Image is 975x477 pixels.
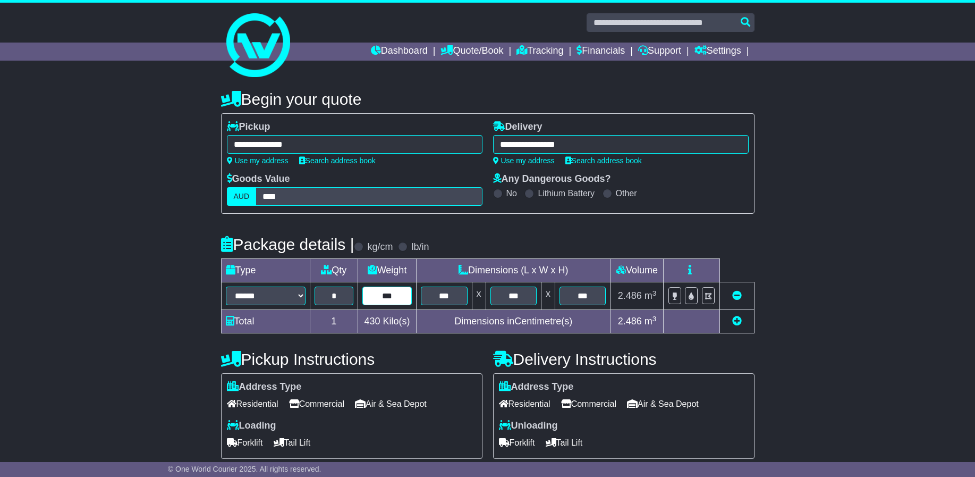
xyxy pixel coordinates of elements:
[358,259,417,282] td: Weight
[516,43,563,61] a: Tracking
[227,420,276,432] label: Loading
[652,289,657,297] sup: 3
[645,290,657,301] span: m
[611,259,664,282] td: Volume
[493,156,555,165] a: Use my address
[355,396,427,412] span: Air & Sea Depot
[367,241,393,253] label: kg/cm
[227,156,289,165] a: Use my address
[221,259,310,282] td: Type
[493,121,542,133] label: Delivery
[638,43,681,61] a: Support
[616,188,637,198] label: Other
[310,310,358,333] td: 1
[417,259,611,282] td: Dimensions (L x W x H)
[694,43,741,61] a: Settings
[499,434,535,451] span: Forklift
[221,236,354,253] h4: Package details |
[493,173,611,185] label: Any Dangerous Goods?
[618,316,642,327] span: 2.486
[227,381,302,393] label: Address Type
[493,350,754,368] h4: Delivery Instructions
[732,316,742,327] a: Add new item
[299,156,376,165] a: Search address book
[168,465,321,473] span: © One World Courier 2025. All rights reserved.
[417,310,611,333] td: Dimensions in Centimetre(s)
[221,310,310,333] td: Total
[506,188,517,198] label: No
[472,282,486,310] td: x
[618,290,642,301] span: 2.486
[576,43,625,61] a: Financials
[227,187,257,206] label: AUD
[627,396,699,412] span: Air & Sea Depot
[364,316,380,327] span: 430
[652,315,657,323] sup: 3
[221,90,754,108] h4: Begin your quote
[358,310,417,333] td: Kilo(s)
[546,434,583,451] span: Tail Lift
[541,282,555,310] td: x
[499,381,574,393] label: Address Type
[289,396,344,412] span: Commercial
[732,290,742,301] a: Remove this item
[274,434,311,451] span: Tail Lift
[499,396,550,412] span: Residential
[411,241,429,253] label: lb/in
[371,43,428,61] a: Dashboard
[538,188,595,198] label: Lithium Battery
[221,350,482,368] h4: Pickup Instructions
[227,121,270,133] label: Pickup
[227,434,263,451] span: Forklift
[565,156,642,165] a: Search address book
[645,316,657,327] span: m
[227,396,278,412] span: Residential
[499,420,558,432] label: Unloading
[440,43,503,61] a: Quote/Book
[310,259,358,282] td: Qty
[561,396,616,412] span: Commercial
[227,173,290,185] label: Goods Value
